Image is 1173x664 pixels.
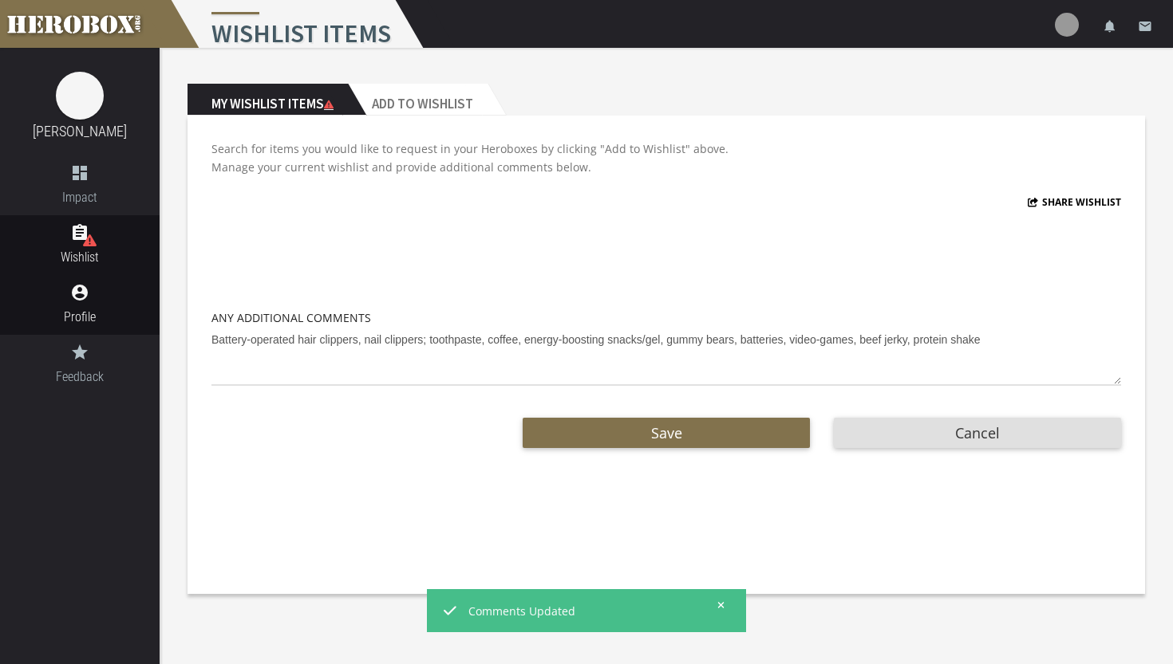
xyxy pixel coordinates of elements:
[1138,19,1152,33] i: email
[651,423,682,442] span: Save
[188,84,348,116] h2: My Wishlist Items
[1028,193,1122,211] button: Share Wishlist
[33,123,127,139] a: [PERSON_NAME]
[211,139,1121,176] p: Search for items you would like to request in your Heroboxes by clicking "Add to Wishlist" above....
[211,308,371,327] label: Any Additional Comments
[1103,19,1117,33] i: notifications
[523,418,810,448] button: Save
[834,418,1121,448] button: Cancel
[56,72,104,120] img: image
[468,602,705,620] span: Comments Updated
[348,84,488,116] h2: Add to Wishlist
[1055,13,1079,37] img: user-image
[70,223,89,242] i: assignment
